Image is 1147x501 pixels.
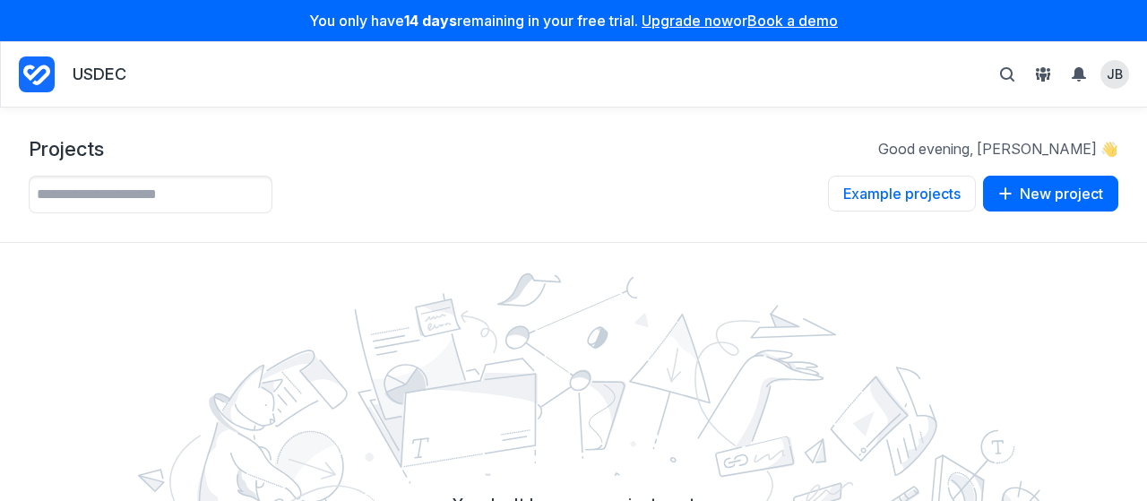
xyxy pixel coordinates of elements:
button: Toggle search bar [993,60,1022,89]
h1: Projects [29,136,104,161]
a: Book a demo [747,12,838,30]
a: Project Dashboard [19,53,55,96]
strong: 14 days [404,12,457,30]
a: Example projects [828,176,976,213]
p: You only have remaining in your free trial. or [11,11,1136,30]
a: Upgrade now [642,12,733,30]
summary: View profile menu [1100,60,1129,89]
button: View People & Groups [1029,60,1057,89]
p: USDEC [73,64,126,86]
button: New project [983,176,1118,212]
p: Good evening, [PERSON_NAME] 👋 [878,139,1118,159]
button: Example projects [828,176,976,212]
summary: View Notifications [1065,60,1100,89]
a: New project [983,176,1118,213]
span: JB [1107,65,1123,82]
